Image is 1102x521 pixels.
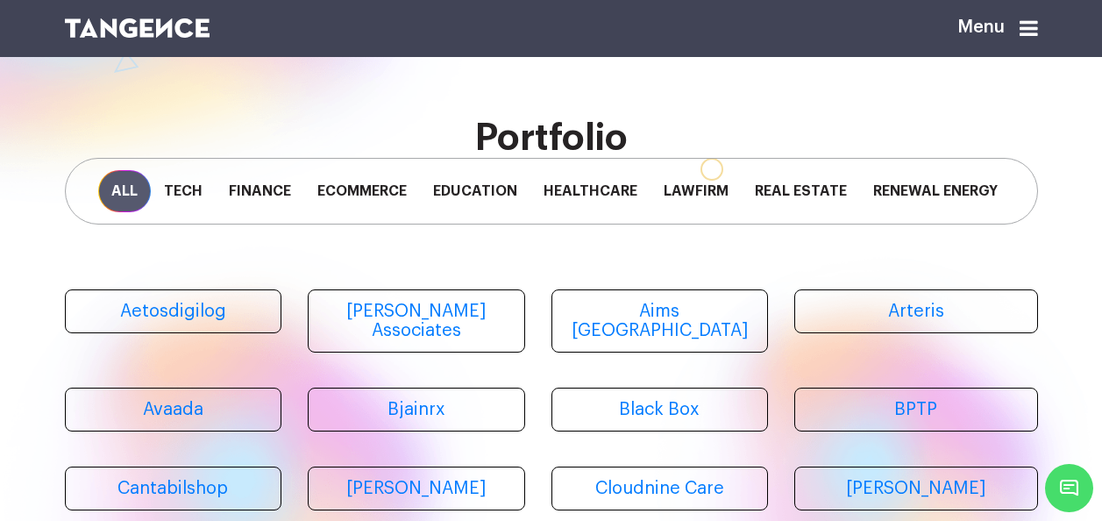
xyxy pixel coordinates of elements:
[551,467,769,510] a: Cloudnine Care
[551,388,769,432] a: Black Box
[98,170,151,212] span: All
[65,118,1038,158] h2: Portfolio
[216,170,304,212] span: Finance
[65,467,282,510] a: Cantabilshop
[151,170,216,212] span: Tech
[794,388,1038,432] a: BPTP
[742,170,860,212] span: Real Estate
[304,170,420,212] span: Ecommerce
[308,289,525,353] a: [PERSON_NAME] Associates
[794,289,1038,333] a: Arteris
[65,388,282,432] a: Avaada
[65,289,282,333] a: Aetosdigilog
[860,170,1011,212] span: Renewal Energy
[308,467,525,510] a: [PERSON_NAME]
[551,289,769,353] a: Aims [GEOGRAPHIC_DATA]
[530,170,651,212] span: Healthcare
[794,467,1038,510] a: [PERSON_NAME]
[308,388,525,432] a: Bjainrx
[1045,464,1093,512] span: Chat Widget
[65,18,210,38] img: logo SVG
[420,170,530,212] span: Education
[651,170,742,212] span: Lawfirm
